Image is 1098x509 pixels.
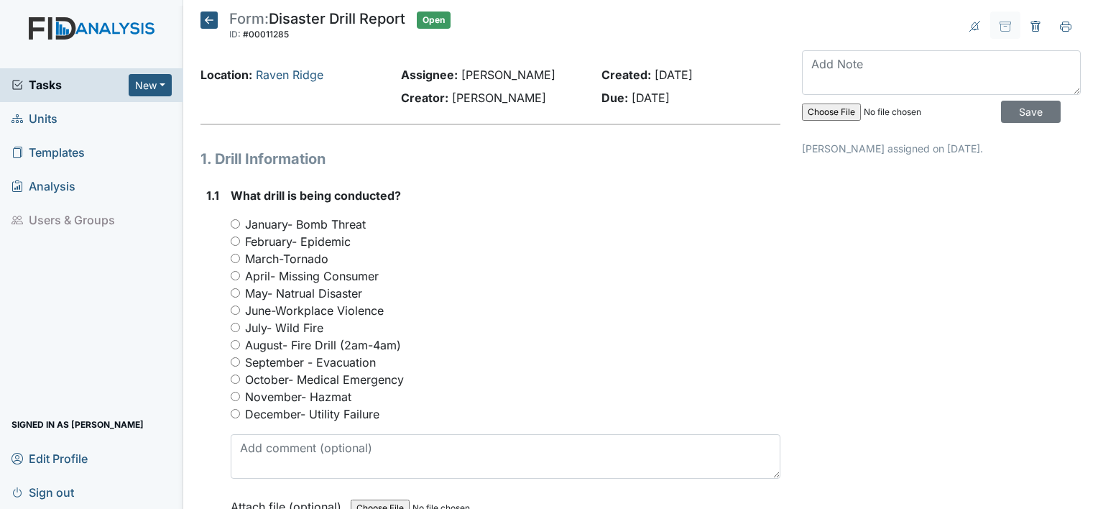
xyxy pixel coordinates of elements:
[229,29,241,40] span: ID:
[417,12,451,29] span: Open
[229,12,405,43] div: Disaster Drill Report
[256,68,323,82] a: Raven Ridge
[231,237,240,246] input: February- Epidemic
[11,76,129,93] a: Tasks
[11,413,144,436] span: Signed in as [PERSON_NAME]
[245,371,404,388] label: October- Medical Emergency
[245,336,401,354] label: August- Fire Drill (2am-4am)
[452,91,546,105] span: [PERSON_NAME]
[461,68,555,82] span: [PERSON_NAME]
[11,108,57,130] span: Units
[245,250,328,267] label: March-Tornado
[601,68,651,82] strong: Created:
[231,288,240,298] input: May- Natrual Disaster
[245,302,384,319] label: June-Workplace Violence
[231,357,240,367] input: September - Evacuation
[231,340,240,349] input: August- Fire Drill (2am-4am)
[245,285,362,302] label: May- Natrual Disaster
[245,388,351,405] label: November- Hazmat
[401,68,458,82] strong: Assignee:
[229,10,269,27] span: Form:
[231,409,240,418] input: December- Utility Failure
[231,392,240,401] input: November- Hazmat
[11,481,74,503] span: Sign out
[632,91,670,105] span: [DATE]
[245,233,351,250] label: February- Epidemic
[245,319,323,336] label: July- Wild Fire
[11,447,88,469] span: Edit Profile
[231,323,240,332] input: July- Wild Fire
[802,141,1081,156] p: [PERSON_NAME] assigned on [DATE].
[243,29,289,40] span: #00011285
[245,405,379,423] label: December- Utility Failure
[601,91,628,105] strong: Due:
[206,187,219,204] label: 1.1
[231,306,240,315] input: June-Workplace Violence
[231,188,401,203] span: What drill is being conducted?
[245,267,379,285] label: April- Missing Consumer
[401,91,448,105] strong: Creator:
[11,175,75,198] span: Analysis
[129,74,172,96] button: New
[231,271,240,280] input: April- Missing Consumer
[655,68,693,82] span: [DATE]
[245,354,376,371] label: September - Evacuation
[1001,101,1061,123] input: Save
[245,216,366,233] label: January- Bomb Threat
[231,219,240,229] input: January- Bomb Threat
[200,148,780,170] h1: 1. Drill Information
[231,254,240,263] input: March-Tornado
[11,142,85,164] span: Templates
[200,68,252,82] strong: Location:
[231,375,240,384] input: October- Medical Emergency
